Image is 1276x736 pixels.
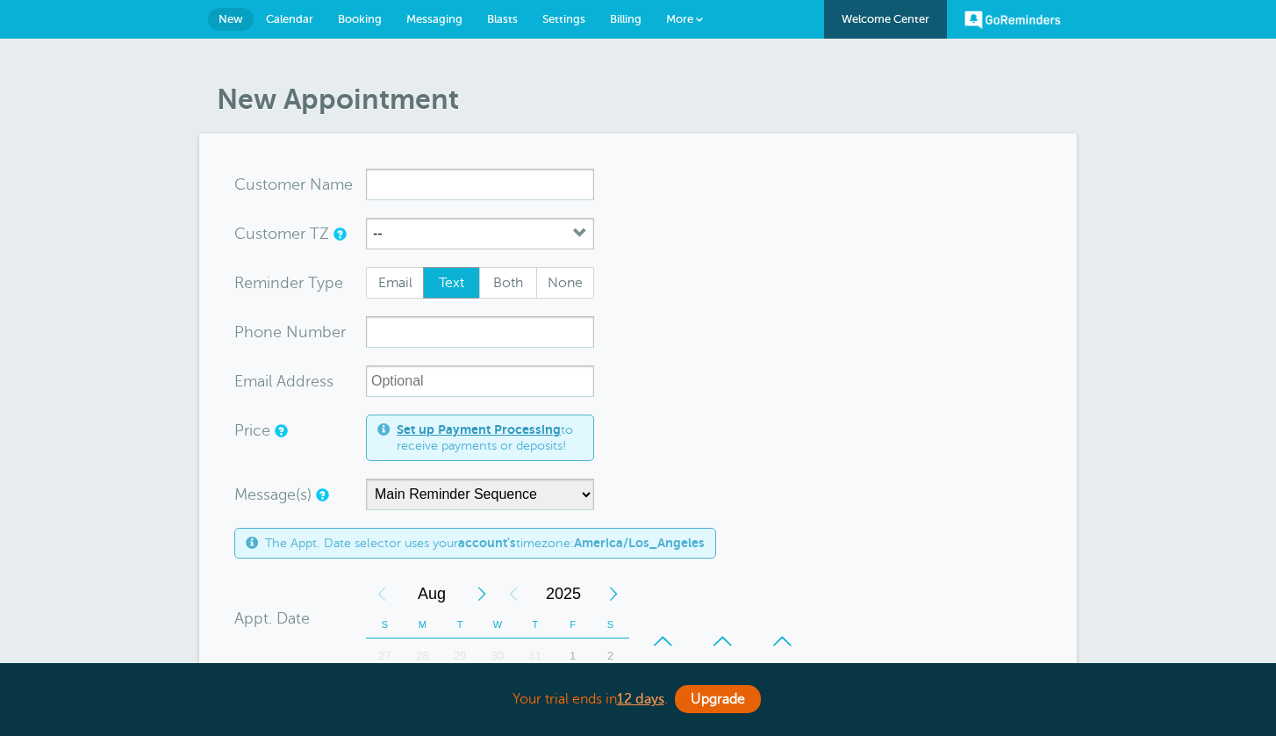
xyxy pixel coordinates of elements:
div: Next Year [598,576,629,611]
div: 09 [642,660,684,696]
span: Settings [542,12,585,25]
span: Ema [234,373,265,389]
div: 31 [516,639,554,674]
a: Use this if the customer is in a different timezone than you are. It sets a local timezone for th... [333,228,344,240]
span: The Appt. Date selector uses your timezone: [265,536,705,551]
label: Both [479,267,537,299]
th: S [366,611,404,639]
input: Optional [366,365,594,397]
h1: New Appointment [217,83,1077,116]
label: -- [373,226,383,242]
div: Previous Year [498,576,529,611]
label: Message(s) [234,487,312,502]
th: T [516,611,554,639]
span: Messaging [406,12,462,25]
label: Reminder Type [234,275,343,291]
a: An optional price for the appointment. If you set a price, you can include a payment link in your... [275,425,285,437]
span: tomer N [262,177,322,192]
div: Monday, July 28 [404,639,441,674]
div: Wednesday, July 30 [479,639,517,674]
span: Booking [338,12,382,25]
th: T [441,611,479,639]
span: Blasts [487,12,518,25]
span: None [537,268,593,298]
label: Customer TZ [234,226,329,242]
th: W [479,611,517,639]
div: Previous Month [366,576,398,611]
span: Billing [610,12,642,25]
div: 1 [554,639,591,674]
span: Calendar [266,12,313,25]
label: Appt. Date [234,610,310,626]
div: ame [234,169,366,200]
a: Upgrade [675,685,761,713]
b: America/Los_Angeles [574,536,705,550]
th: S [591,611,629,639]
span: More [666,12,693,25]
span: Cus [234,177,262,192]
div: Thursday, July 31 [516,639,554,674]
span: Both [480,268,536,298]
div: mber [234,316,366,348]
a: New [208,8,254,31]
div: Sunday, July 27 [366,639,404,674]
div: 27 [366,639,404,674]
label: None [536,267,594,299]
div: Tuesday, July 29 [441,639,479,674]
div: Saturday, August 2 [591,639,629,674]
label: Email [366,267,424,299]
div: Next Month [466,576,498,611]
div: Your trial ends in . [199,681,1077,718]
span: to receive payments or deposits! [397,422,583,453]
span: Pho [234,324,263,340]
span: Text [424,268,480,298]
span: August [398,576,466,611]
span: 2025 [529,576,598,611]
th: M [404,611,441,639]
label: Price [234,422,270,438]
div: 30 [479,639,517,674]
span: il Add [265,373,305,389]
div: Friday, August 1 [554,639,591,674]
label: Text [423,267,481,299]
div: 2 [591,639,629,674]
a: Simple templates and custom messages will use the reminder schedule set under Settings > Reminder... [316,489,326,501]
button: -- [366,218,594,249]
a: 12 days [617,691,664,707]
div: ress [234,365,366,397]
th: F [554,611,591,639]
span: ne Nu [263,324,308,340]
div: 29 [441,639,479,674]
a: Set up Payment Processing [397,422,561,437]
span: New [219,12,243,25]
b: account's [458,536,516,550]
div: 28 [404,639,441,674]
span: Email [367,268,423,298]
